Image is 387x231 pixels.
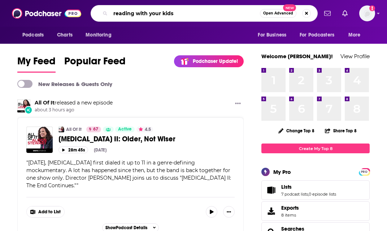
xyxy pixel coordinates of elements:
span: Show Podcast Details [105,225,147,230]
span: Podcasts [22,30,44,40]
a: Exports [261,201,370,221]
span: Open Advanced [263,12,293,15]
a: Create My Top 8 [261,144,370,153]
span: Popular Feed [64,55,126,72]
a: 7 podcast lists [281,192,308,197]
a: New Releases & Guests Only [17,80,112,88]
img: Podchaser - Follow, Share and Rate Podcasts [12,7,81,20]
a: 0 episode lists [309,192,336,197]
a: Welcome [PERSON_NAME]! [261,53,333,60]
a: View Profile [340,53,370,60]
a: All Of It [66,127,82,132]
span: Exports [281,205,299,211]
button: open menu [81,28,121,42]
button: Change Top 8 [274,126,319,135]
span: Active [118,126,132,133]
a: Charts [52,28,77,42]
span: Lists [261,180,370,200]
span: For Podcasters [300,30,334,40]
a: 67 [86,127,101,132]
button: Show More Button [232,99,244,108]
span: about 3 hours ago [35,107,113,113]
button: Show profile menu [359,5,375,21]
img: User Profile [359,5,375,21]
a: Lists [281,184,336,190]
span: Add to List [38,209,61,215]
button: Show More Button [27,206,64,217]
svg: Add a profile image [369,5,375,11]
img: Spinal Tap II: Older, Not Wiser [26,127,53,153]
button: Share Top 8 [325,124,357,138]
a: Popular Feed [64,55,126,73]
button: open menu [343,28,370,42]
button: open menu [253,28,295,42]
a: My Feed [17,55,56,73]
h3: released a new episode [35,99,113,106]
span: " " [26,159,231,189]
span: Logged in as kkneafsey [359,5,375,21]
span: [DATE], [MEDICAL_DATA] first dialed it up to 11 in a genre-defining mockumentary. A lot has happe... [26,159,231,189]
div: Search podcasts, credits, & more... [91,5,318,22]
span: Monitoring [86,30,111,40]
input: Search podcasts, credits, & more... [110,8,260,19]
button: open menu [295,28,345,42]
p: Podchaser Update! [193,58,238,64]
img: All Of It [17,99,30,112]
button: Show More Button [223,206,235,218]
a: All Of It [35,99,55,106]
span: , [308,192,309,197]
a: [MEDICAL_DATA] II: Older, Not Wiser [58,134,235,144]
span: Charts [57,30,73,40]
span: My Feed [17,55,56,72]
span: For Business [258,30,286,40]
span: [MEDICAL_DATA] II: Older, Not Wiser [58,134,175,144]
div: New Episode [25,106,32,114]
span: More [348,30,361,40]
button: open menu [17,28,53,42]
button: Open AdvancedNew [260,9,296,18]
a: Show notifications dropdown [339,7,351,20]
span: Lists [281,184,292,190]
button: 4.5 [136,127,153,132]
a: Active [115,127,135,132]
span: 8 items [281,213,299,218]
span: 67 [93,126,98,133]
a: Show notifications dropdown [321,7,334,20]
div: [DATE] [94,147,106,153]
button: 28m 45s [58,146,88,153]
img: All Of It [58,127,64,132]
span: New [283,4,296,11]
a: Lists [264,185,278,195]
a: PRO [360,169,369,174]
span: Exports [264,206,278,216]
div: My Pro [273,168,291,175]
